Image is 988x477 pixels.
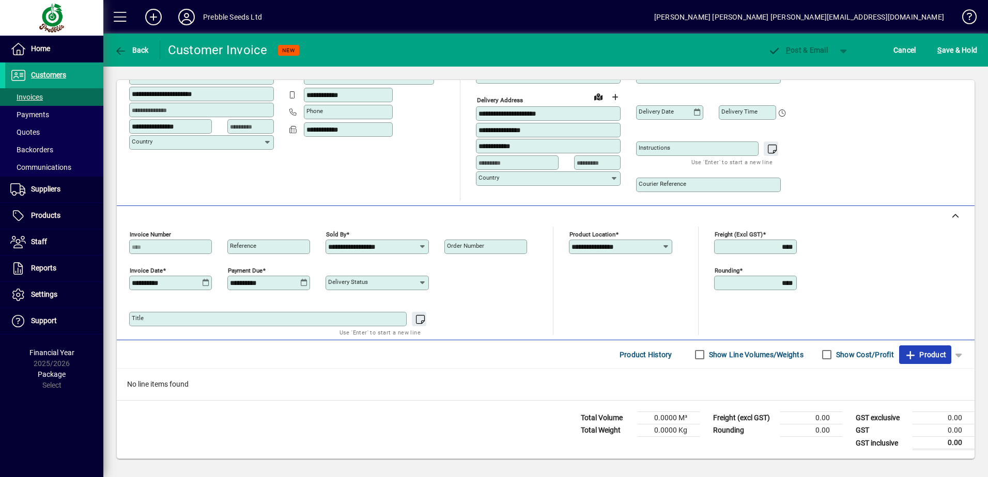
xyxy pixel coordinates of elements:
[590,88,607,105] a: View on map
[117,369,975,400] div: No line items found
[763,41,833,59] button: Post & Email
[834,349,894,360] label: Show Cost/Profit
[10,163,71,171] span: Communications
[638,424,700,437] td: 0.0000 Kg
[10,93,43,101] span: Invoices
[282,47,295,54] span: NEW
[639,180,686,187] mat-label: Courier Reference
[638,412,700,424] td: 0.0000 M³
[170,8,203,26] button: Profile
[708,412,780,424] td: Freight (excl GST)
[913,412,975,424] td: 0.00
[5,229,103,255] a: Staff
[715,231,763,238] mat-label: Freight (excl GST)
[5,158,103,176] a: Communications
[29,348,74,357] span: Financial Year
[5,203,103,229] a: Products
[5,141,103,158] a: Backorders
[607,89,623,105] button: Choose address
[935,41,980,59] button: Save & Hold
[31,264,56,272] span: Reports
[339,326,421,338] mat-hint: Use 'Enter' to start a new line
[721,108,758,115] mat-label: Delivery time
[569,231,615,238] mat-label: Product location
[913,424,975,437] td: 0.00
[31,316,57,325] span: Support
[326,231,346,238] mat-label: Sold by
[715,267,739,274] mat-label: Rounding
[132,138,152,145] mat-label: Country
[691,156,773,168] mat-hint: Use 'Enter' to start a new line
[851,424,913,437] td: GST
[31,237,47,246] span: Staff
[5,308,103,334] a: Support
[328,278,368,285] mat-label: Delivery status
[707,349,804,360] label: Show Line Volumes/Weights
[31,211,60,219] span: Products
[31,185,60,193] span: Suppliers
[5,177,103,202] a: Suppliers
[576,412,638,424] td: Total Volume
[10,146,53,154] span: Backorders
[851,412,913,424] td: GST exclusive
[654,9,944,25] div: [PERSON_NAME] [PERSON_NAME] [PERSON_NAME][EMAIL_ADDRESS][DOMAIN_NAME]
[904,346,946,363] span: Product
[937,42,977,58] span: ave & Hold
[615,345,676,364] button: Product History
[228,267,263,274] mat-label: Payment due
[639,144,670,151] mat-label: Instructions
[5,106,103,123] a: Payments
[10,110,49,119] span: Payments
[130,267,163,274] mat-label: Invoice date
[899,345,951,364] button: Product
[230,242,256,249] mat-label: Reference
[306,107,323,115] mat-label: Phone
[31,290,57,298] span: Settings
[130,231,171,238] mat-label: Invoice number
[937,46,941,54] span: S
[103,41,160,59] app-page-header-button: Back
[112,41,151,59] button: Back
[38,370,66,378] span: Package
[954,2,975,36] a: Knowledge Base
[114,46,149,54] span: Back
[168,42,268,58] div: Customer Invoice
[708,424,780,437] td: Rounding
[203,9,262,25] div: Prebble Seeds Ltd
[891,41,919,59] button: Cancel
[639,108,674,115] mat-label: Delivery date
[5,36,103,62] a: Home
[447,242,484,249] mat-label: Order number
[137,8,170,26] button: Add
[478,174,499,181] mat-label: Country
[780,412,842,424] td: 0.00
[913,437,975,450] td: 0.00
[132,314,144,322] mat-label: Title
[851,437,913,450] td: GST inclusive
[31,44,50,53] span: Home
[768,46,828,54] span: ost & Email
[5,256,103,281] a: Reports
[786,46,791,54] span: P
[893,42,916,58] span: Cancel
[620,346,672,363] span: Product History
[31,71,66,79] span: Customers
[10,128,40,136] span: Quotes
[5,282,103,308] a: Settings
[5,123,103,141] a: Quotes
[576,424,638,437] td: Total Weight
[780,424,842,437] td: 0.00
[5,88,103,106] a: Invoices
